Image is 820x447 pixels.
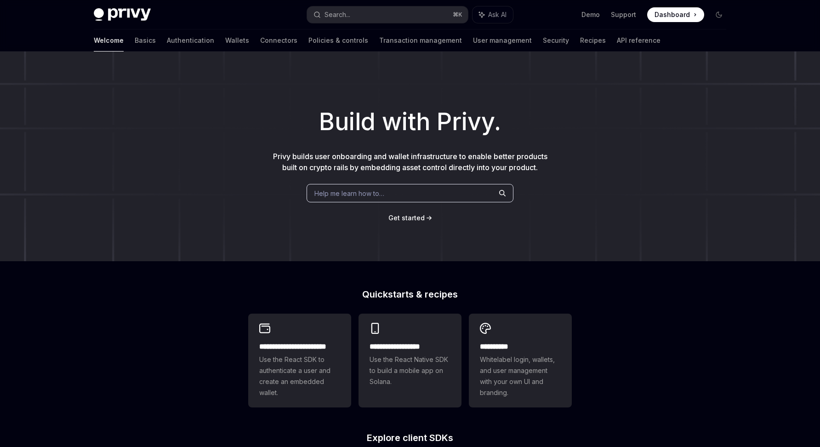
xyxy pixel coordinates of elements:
[135,29,156,52] a: Basics
[248,433,572,442] h2: Explore client SDKs
[15,104,805,140] h1: Build with Privy.
[273,152,547,172] span: Privy builds user onboarding and wallet infrastructure to enable better products built on crypto ...
[225,29,249,52] a: Wallets
[307,6,468,23] button: Search...⌘K
[379,29,462,52] a: Transaction management
[469,314,572,407] a: **** *****Whitelabel login, wallets, and user management with your own UI and branding.
[260,29,297,52] a: Connectors
[359,314,461,407] a: **** **** **** ***Use the React Native SDK to build a mobile app on Solana.
[712,7,726,22] button: Toggle dark mode
[655,10,690,19] span: Dashboard
[308,29,368,52] a: Policies & controls
[167,29,214,52] a: Authentication
[611,10,636,19] a: Support
[325,9,350,20] div: Search...
[94,29,124,52] a: Welcome
[580,29,606,52] a: Recipes
[314,189,384,198] span: Help me learn how to…
[94,8,151,21] img: dark logo
[248,290,572,299] h2: Quickstarts & recipes
[617,29,661,52] a: API reference
[370,354,450,387] span: Use the React Native SDK to build a mobile app on Solana.
[388,213,425,223] a: Get started
[647,7,704,22] a: Dashboard
[581,10,600,19] a: Demo
[259,354,340,398] span: Use the React SDK to authenticate a user and create an embedded wallet.
[480,354,561,398] span: Whitelabel login, wallets, and user management with your own UI and branding.
[543,29,569,52] a: Security
[473,6,513,23] button: Ask AI
[488,10,507,19] span: Ask AI
[388,214,425,222] span: Get started
[453,11,462,18] span: ⌘ K
[473,29,532,52] a: User management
